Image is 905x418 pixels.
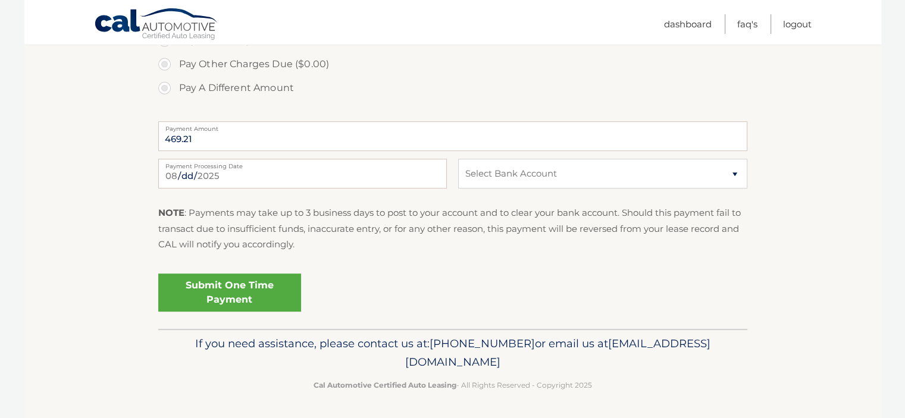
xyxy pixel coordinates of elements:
[314,381,456,389] strong: Cal Automotive Certified Auto Leasing
[430,337,535,350] span: [PHONE_NUMBER]
[158,121,747,151] input: Payment Amount
[783,14,812,34] a: Logout
[166,379,740,391] p: - All Rights Reserved - Copyright 2025
[158,159,447,188] input: Payment Date
[158,207,184,218] strong: NOTE
[158,159,447,168] label: Payment Processing Date
[94,8,219,42] a: Cal Automotive
[158,121,747,131] label: Payment Amount
[166,334,740,372] p: If you need assistance, please contact us at: or email us at
[664,14,712,34] a: Dashboard
[158,205,747,252] p: : Payments may take up to 3 business days to post to your account and to clear your bank account....
[158,274,301,312] a: Submit One Time Payment
[737,14,757,34] a: FAQ's
[158,76,747,100] label: Pay A Different Amount
[158,52,747,76] label: Pay Other Charges Due ($0.00)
